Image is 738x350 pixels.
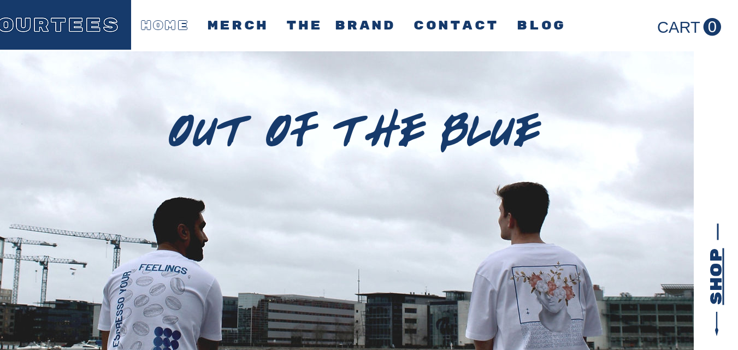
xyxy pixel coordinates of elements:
a: CONTACT [407,17,506,35]
span: SHOP [706,248,726,305]
a: HOME [134,17,197,35]
span: HOME [141,23,190,29]
a: MERCH [200,17,275,35]
span: THE BRAND [286,23,396,29]
nav: Site [134,17,572,35]
span: CONTACT [414,23,499,29]
span: MERCH [208,23,269,29]
a: Cart with 0 items [657,18,721,37]
a: THE BRAND [280,17,403,35]
span: OUT OF THE BLUE [168,104,540,155]
iframe: Wix Chat [687,299,738,350]
a: SHOP [706,248,724,305]
a: BLOG [510,17,572,35]
text: 0 [707,18,716,35]
span: BLOG [517,23,565,29]
text: CART [657,19,700,36]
